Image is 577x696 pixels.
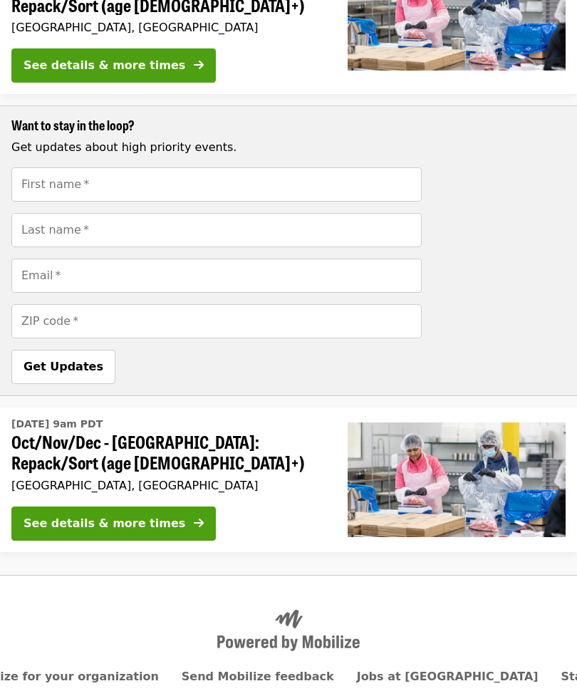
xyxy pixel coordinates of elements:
[24,57,185,74] div: See details & more times
[24,360,103,373] span: Get Updates
[11,507,216,541] button: See details & more times
[11,259,422,293] input: [object Object]
[182,670,334,683] a: Send Mobilize feedback
[194,58,204,72] i: arrow-right icon
[11,115,135,134] span: Want to stay in the loop?
[11,432,325,473] span: Oct/Nov/Dec - [GEOGRAPHIC_DATA]: Repack/Sort (age [DEMOGRAPHIC_DATA]+)
[11,668,566,685] nav: Primary footer navigation
[11,140,236,154] span: Get updates about high priority events.
[24,515,185,532] div: See details & more times
[11,350,115,384] button: Get Updates
[11,48,216,83] button: See details & more times
[11,304,422,338] input: [object Object]
[11,167,422,202] input: [object Object]
[11,213,422,247] input: [object Object]
[11,479,325,492] div: [GEOGRAPHIC_DATA], [GEOGRAPHIC_DATA]
[217,610,360,651] img: Powered by Mobilize
[11,417,103,432] time: [DATE] 9am PDT
[194,516,204,530] i: arrow-right icon
[357,670,539,683] a: Jobs at [GEOGRAPHIC_DATA]
[348,422,566,536] img: Oct/Nov/Dec - Beaverton: Repack/Sort (age 10+) organized by Oregon Food Bank
[11,21,325,34] div: [GEOGRAPHIC_DATA], [GEOGRAPHIC_DATA]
